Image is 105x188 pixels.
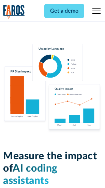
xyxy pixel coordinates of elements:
img: Charts tracking GitHub Copilot's usage and impact on velocity and quality [3,44,102,134]
span: AI coding assistants [3,163,58,186]
a: home [3,5,25,19]
img: Logo of the analytics and reporting company Faros. [3,5,25,19]
a: Get a demo [44,4,84,18]
h1: Measure the impact of [3,150,102,187]
div: menu [88,3,102,19]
